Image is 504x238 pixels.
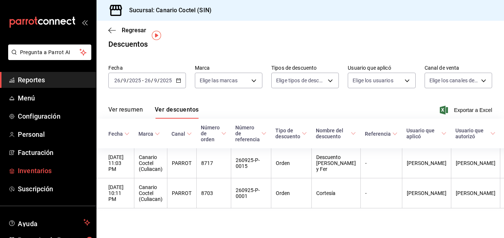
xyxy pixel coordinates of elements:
[201,125,226,142] span: Número de orden
[20,49,80,56] span: Pregunta a Parrot AI
[18,184,90,194] span: Suscripción
[18,129,90,139] span: Personal
[114,77,121,83] input: --
[82,19,88,25] button: open_drawer_menu
[144,77,151,83] input: --
[451,178,500,208] th: [PERSON_NAME]
[160,77,172,83] input: ----
[108,131,130,137] span: Fecha
[5,54,91,62] a: Pregunta a Parrot AI
[316,128,356,139] span: Nombre del descuento
[18,111,90,121] span: Configuración
[134,148,167,178] th: Canario Coctel (Culiacan)
[138,131,160,137] span: Marca
[108,106,143,119] button: Ver resumen
[134,178,167,208] th: Canario Coctel (Culiacan)
[167,178,196,208] th: PARROT
[154,77,157,83] input: --
[18,93,90,103] span: Menú
[271,65,339,70] label: Tipos de descuento
[360,178,402,208] th: -
[129,77,141,83] input: ----
[151,77,153,83] span: /
[406,128,446,139] span: Usuario que aplicó
[171,131,192,137] span: Canal
[121,77,123,83] span: /
[108,27,146,34] button: Regresar
[196,148,231,178] th: 8717
[348,65,415,70] label: Usuario que aplicó
[451,148,500,178] th: [PERSON_NAME]
[311,148,360,178] th: Descuento [PERSON_NAME] y Fer
[311,178,360,208] th: Cortesía
[18,166,90,176] span: Inventarios
[108,106,199,119] div: navigation tabs
[200,77,238,84] span: Elige las marcas
[402,148,451,178] th: [PERSON_NAME]
[155,106,199,119] button: Ver descuentos
[402,178,451,208] th: [PERSON_NAME]
[108,65,186,70] label: Fecha
[123,77,127,83] input: --
[18,218,81,227] span: Ayuda
[195,65,262,70] label: Marca
[271,178,311,208] th: Orden
[455,128,495,139] span: Usuario que autorizó
[235,125,266,142] span: Número de referencia
[8,44,91,60] button: Pregunta a Parrot AI
[96,148,134,178] th: [DATE] 11:03 PM
[271,148,311,178] th: Orden
[122,27,146,34] span: Regresar
[142,77,144,83] span: -
[353,77,393,84] span: Elige los usuarios
[157,77,160,83] span: /
[360,148,402,178] th: -
[167,148,196,178] th: PARROT
[231,148,271,178] th: 260925-P-0015
[231,178,271,208] th: 260925-P-0001
[108,39,148,50] div: Descuentos
[276,77,325,84] span: Elige tipos de descuento
[123,6,212,15] h3: Sucursal: Canario Coctel (SIN)
[152,31,161,40] img: Tooltip marker
[96,178,134,208] th: [DATE] 10:11 PM
[441,106,492,115] button: Exportar a Excel
[275,128,307,139] span: Tipo de descuento
[18,148,90,158] span: Facturación
[196,178,231,208] th: 8703
[365,131,397,137] span: Referencia
[429,77,478,84] span: Elige los canales de venta
[127,77,129,83] span: /
[425,65,492,70] label: Canal de venta
[18,75,90,85] span: Reportes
